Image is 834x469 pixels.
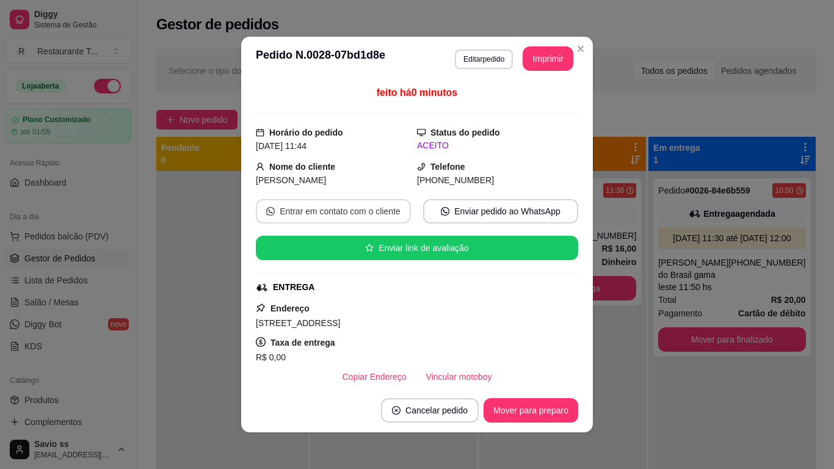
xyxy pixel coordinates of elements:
span: [DATE] 11:44 [256,141,306,151]
button: whats-appEntrar em contato com o cliente [256,199,411,224]
span: whats-app [441,207,449,216]
button: starEnviar link de avaliação [256,236,578,260]
strong: Horário do pedido [269,128,343,137]
strong: Status do pedido [430,128,500,137]
strong: Telefone [430,162,465,172]
div: ACEITO [417,139,578,152]
span: calendar [256,128,264,137]
h3: Pedido N. 0028-07bd1d8e [256,46,385,71]
span: phone [417,162,426,171]
span: feito há 0 minutos [377,87,457,98]
button: Imprimir [523,46,573,71]
span: [STREET_ADDRESS] [256,318,340,328]
strong: Nome do cliente [269,162,335,172]
span: dollar [256,337,266,347]
button: Mover para preparo [484,398,578,423]
button: Vincular motoboy [416,365,502,389]
span: pushpin [256,303,266,313]
span: desktop [417,128,426,137]
span: close-circle [392,406,401,415]
span: R$ 0,00 [256,352,286,362]
span: whats-app [266,207,275,216]
span: star [365,244,374,252]
button: Copiar Endereço [333,365,416,389]
button: Editarpedido [455,49,513,69]
span: [PERSON_NAME] [256,175,326,185]
span: user [256,162,264,171]
strong: Taxa de entrega [270,338,335,347]
button: close-circleCancelar pedido [381,398,479,423]
strong: Endereço [270,304,310,313]
span: [PHONE_NUMBER] [417,175,494,185]
button: whats-appEnviar pedido ao WhatsApp [423,199,578,224]
div: ENTREGA [273,281,314,294]
button: Close [571,39,590,59]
